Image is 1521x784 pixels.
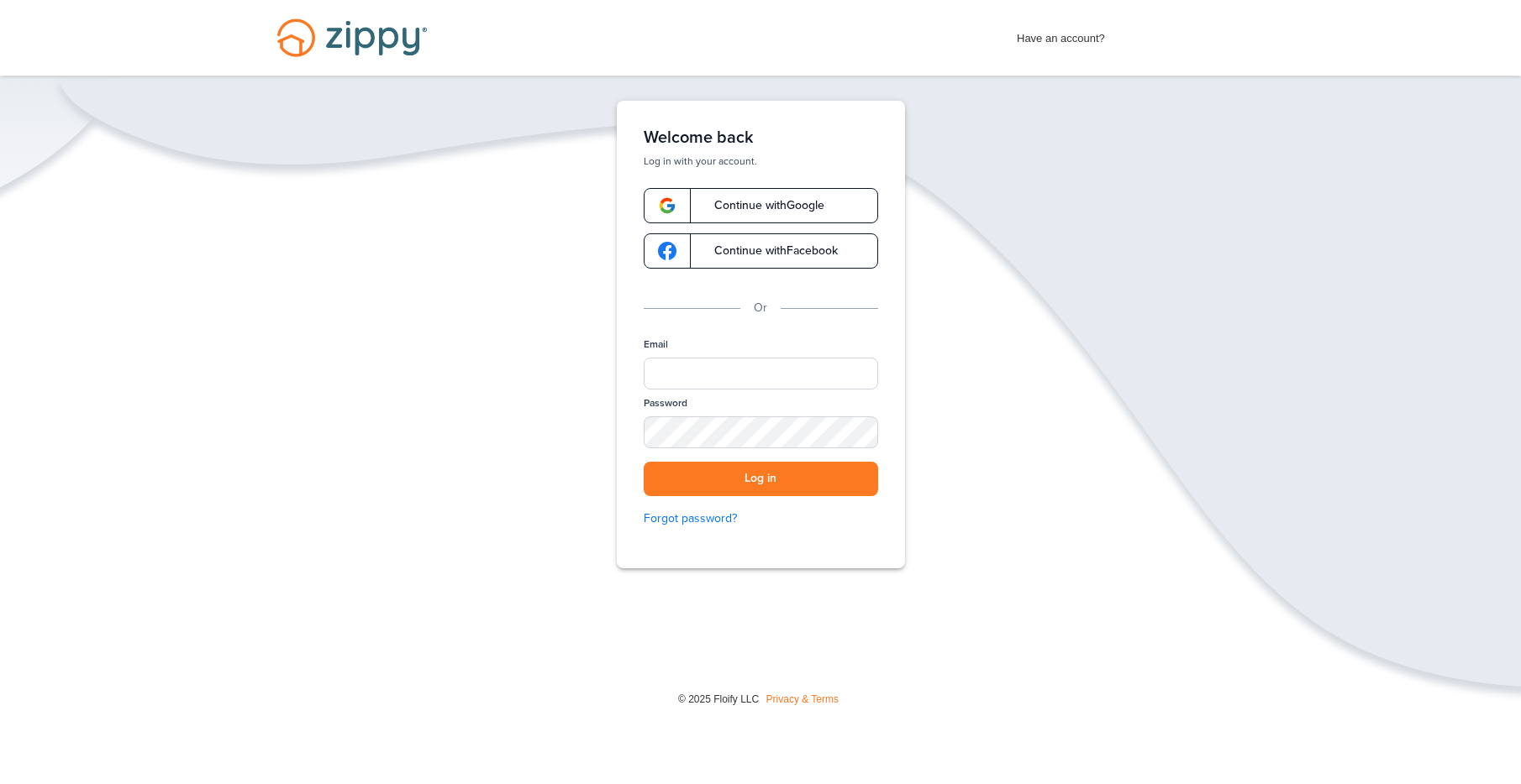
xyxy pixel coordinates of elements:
[644,337,668,352] label: Email
[658,242,676,260] img: google-logo
[644,128,878,148] h1: Welcome back
[644,510,878,528] a: Forgot password?
[754,299,767,317] p: Or
[644,233,878,269] a: google-logoContinue withFacebook
[697,245,838,257] span: Continue with Facebook
[658,196,676,215] img: google-logo
[644,416,878,448] input: Password
[1017,21,1105,48] span: Have an account?
[644,462,878,496] button: Log in
[678,693,759,705] span: © 2025 Floify LLC
[644,154,878,168] p: Log in with your account.
[766,693,839,705] a: Privacy & Terms
[644,358,878,389] input: Email
[697,200,824,212] span: Continue with Google
[644,188,878,223] a: google-logoContinue withGoogle
[644,396,687,410] label: Password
